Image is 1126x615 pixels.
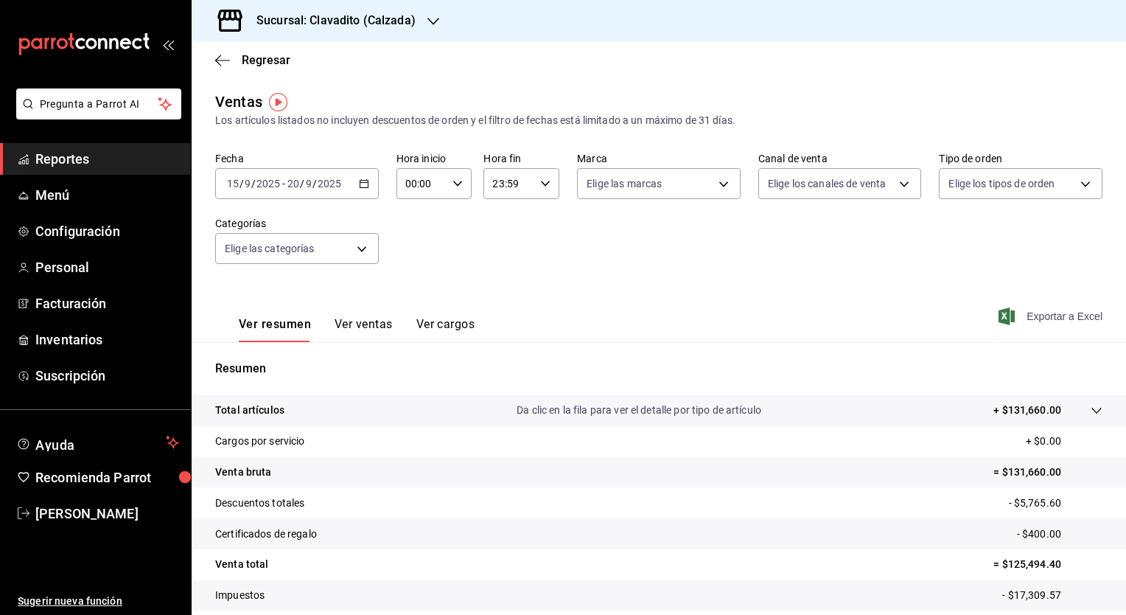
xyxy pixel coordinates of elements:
p: Impuestos [215,588,265,603]
p: = $131,660.00 [993,465,1102,480]
span: / [312,178,317,190]
p: Total artículos [215,403,284,418]
button: Pregunta a Parrot AI [16,88,181,119]
input: -- [244,178,251,190]
button: Ver cargos [416,317,475,342]
span: Elige las marcas [587,176,662,191]
span: Suscripción [35,366,179,386]
label: Hora fin [483,153,559,164]
p: - $17,309.57 [1002,588,1102,603]
span: - [282,178,285,190]
button: Ver resumen [239,317,311,342]
span: Personal [35,257,179,277]
p: Da clic en la fila para ver el detalle por tipo de artículo [517,403,761,418]
p: Resumen [215,360,1102,378]
input: -- [305,178,312,190]
span: Elige los tipos de orden [948,176,1055,191]
h3: Sucursal: Clavadito (Calzada) [245,12,416,29]
span: Elige las categorías [225,241,315,256]
span: Pregunta a Parrot AI [40,97,158,112]
label: Canal de venta [758,153,922,164]
button: Regresar [215,53,290,67]
span: / [251,178,256,190]
span: Recomienda Parrot [35,468,179,487]
p: - $400.00 [1017,527,1102,542]
span: Facturación [35,293,179,313]
p: Descuentos totales [215,496,304,511]
span: [PERSON_NAME] [35,504,179,524]
span: Ayuda [35,434,160,451]
p: + $0.00 [1026,434,1102,449]
p: Cargos por servicio [215,434,305,449]
button: Exportar a Excel [1001,307,1102,325]
p: Certificados de regalo [215,527,317,542]
div: navigation tabs [239,317,475,342]
input: -- [226,178,239,190]
label: Fecha [215,153,379,164]
p: Venta bruta [215,465,271,480]
span: Configuración [35,221,179,241]
label: Hora inicio [396,153,472,164]
span: Elige los canales de venta [768,176,886,191]
p: - $5,765.60 [1009,496,1102,511]
p: Venta total [215,557,268,572]
div: Ventas [215,91,262,113]
div: Los artículos listados no incluyen descuentos de orden y el filtro de fechas está limitado a un m... [215,113,1102,128]
span: Menú [35,185,179,205]
label: Marca [577,153,741,164]
p: = $125,494.40 [993,557,1102,572]
span: Sugerir nueva función [18,594,179,609]
span: / [300,178,304,190]
span: Inventarios [35,330,179,350]
label: Categorías [215,218,379,229]
button: Ver ventas [335,317,393,342]
input: -- [287,178,300,190]
a: Pregunta a Parrot AI [10,107,181,122]
img: Tooltip marker [269,93,287,111]
span: Regresar [242,53,290,67]
button: open_drawer_menu [162,38,174,50]
p: + $131,660.00 [993,403,1061,418]
span: Reportes [35,149,179,169]
input: ---- [317,178,342,190]
span: / [239,178,244,190]
input: ---- [256,178,281,190]
label: Tipo de orden [939,153,1102,164]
